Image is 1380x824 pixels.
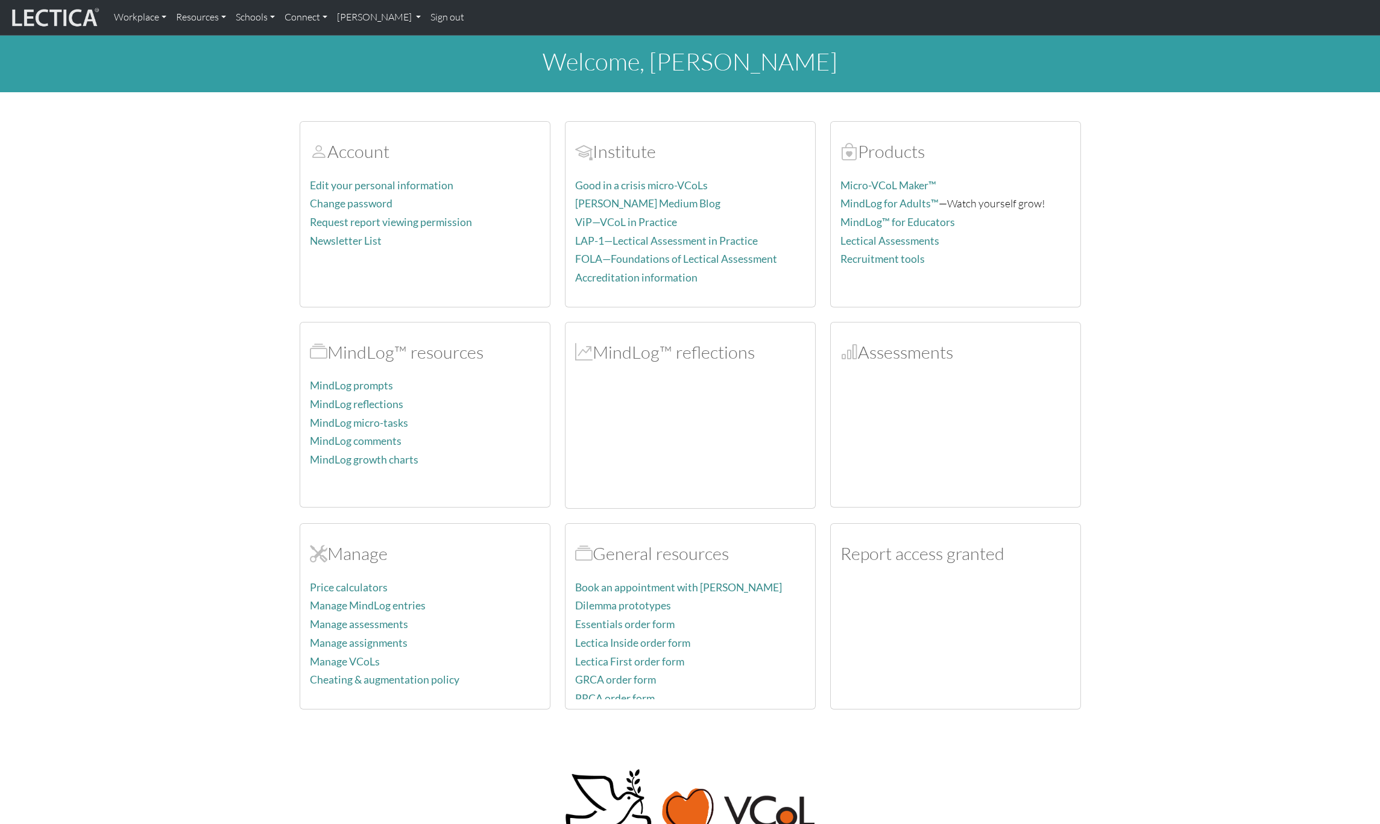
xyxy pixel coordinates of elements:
a: Manage assessments [310,618,408,631]
a: FOLA—Foundations of Lectical Assessment [575,253,777,265]
a: Request report viewing permission [310,216,472,228]
a: Good in a crisis micro-VCoLs [575,179,708,192]
a: Lectica First order form [575,655,684,668]
a: Cheating & augmentation policy [310,673,459,686]
span: Resources [575,543,593,564]
h2: Institute [575,141,805,162]
p: —Watch yourself grow! [840,195,1071,212]
img: lecticalive [9,6,99,29]
a: Lectica Inside order form [575,637,690,649]
a: Price calculators [310,581,388,594]
a: MindLog reflections [310,398,403,410]
a: Edit your personal information [310,179,453,192]
a: Change password [310,197,392,210]
h2: MindLog™ reflections [575,342,805,363]
a: Lectical Assessments [840,234,939,247]
h2: Report access granted [840,543,1071,564]
span: Manage [310,543,327,564]
a: MindLog for Adults™ [840,197,939,210]
a: ViP—VCoL in Practice [575,216,677,228]
a: Newsletter List [310,234,382,247]
span: MindLog [575,341,593,363]
h2: Products [840,141,1071,162]
span: Products [840,140,858,162]
h2: MindLog™ resources [310,342,540,363]
a: LAP-1—Lectical Assessment in Practice [575,234,758,247]
a: Manage assignments [310,637,408,649]
a: MindLog micro-tasks [310,417,408,429]
h2: Manage [310,543,540,564]
a: Workplace [109,5,171,30]
a: Accreditation information [575,271,698,284]
a: MindLog prompts [310,379,393,392]
a: Manage VCoLs [310,655,380,668]
a: Book an appointment with [PERSON_NAME] [575,581,782,594]
a: [PERSON_NAME] [332,5,426,30]
a: MindLog comments [310,435,402,447]
a: Essentials order form [575,618,675,631]
span: Assessments [840,341,858,363]
h2: Assessments [840,342,1071,363]
a: Resources [171,5,231,30]
a: Sign out [426,5,469,30]
a: MindLog™ for Educators [840,216,955,228]
a: Manage MindLog entries [310,599,426,612]
a: GRCA order form [575,673,656,686]
a: PRCA order form [575,692,655,705]
span: Account [310,140,327,162]
h2: Account [310,141,540,162]
a: Schools [231,5,280,30]
span: MindLog™ resources [310,341,327,363]
a: Dilemma prototypes [575,599,671,612]
a: [PERSON_NAME] Medium Blog [575,197,720,210]
a: MindLog growth charts [310,453,418,466]
span: Account [575,140,593,162]
a: Recruitment tools [840,253,925,265]
a: Connect [280,5,332,30]
a: Micro-VCoL Maker™ [840,179,936,192]
h2: General resources [575,543,805,564]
